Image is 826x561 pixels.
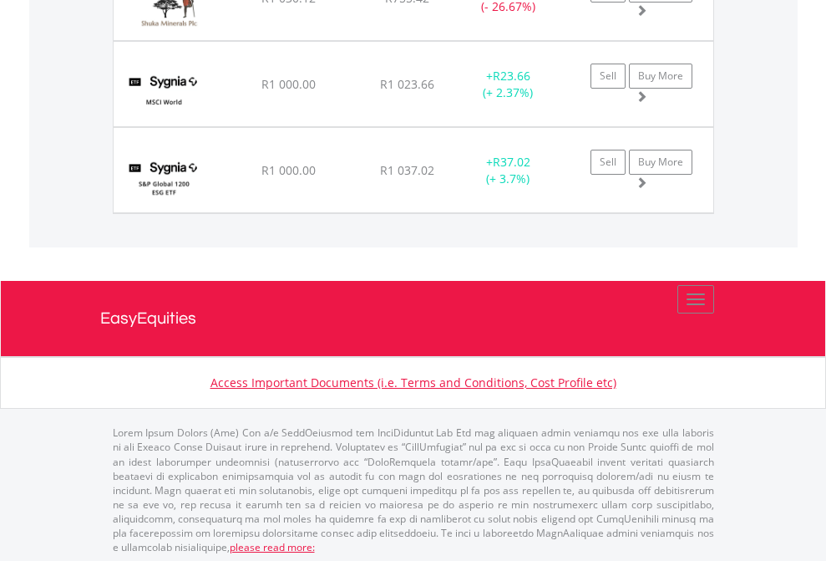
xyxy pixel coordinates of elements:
a: Access Important Documents (i.e. Terms and Conditions, Cost Profile etc) [210,375,616,390]
a: Sell [590,64,626,89]
span: R1 023.66 [380,76,434,92]
span: R23.66 [493,68,530,84]
p: Lorem Ipsum Dolors (Ame) Con a/e SeddOeiusmod tem InciDiduntut Lab Etd mag aliquaen admin veniamq... [113,426,714,554]
div: + (+ 2.37%) [456,68,560,101]
img: EQU.ZA.SYGESG.png [122,149,206,208]
span: R1 037.02 [380,162,434,178]
a: Buy More [629,64,692,89]
a: EasyEquities [100,281,727,356]
a: please read more: [230,540,315,554]
a: Sell [590,150,626,175]
a: Buy More [629,150,692,175]
img: EQU.ZA.SYGWD.png [122,63,206,122]
span: R1 000.00 [261,76,316,92]
div: + (+ 3.7%) [456,154,560,187]
span: R37.02 [493,154,530,170]
span: R1 000.00 [261,162,316,178]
